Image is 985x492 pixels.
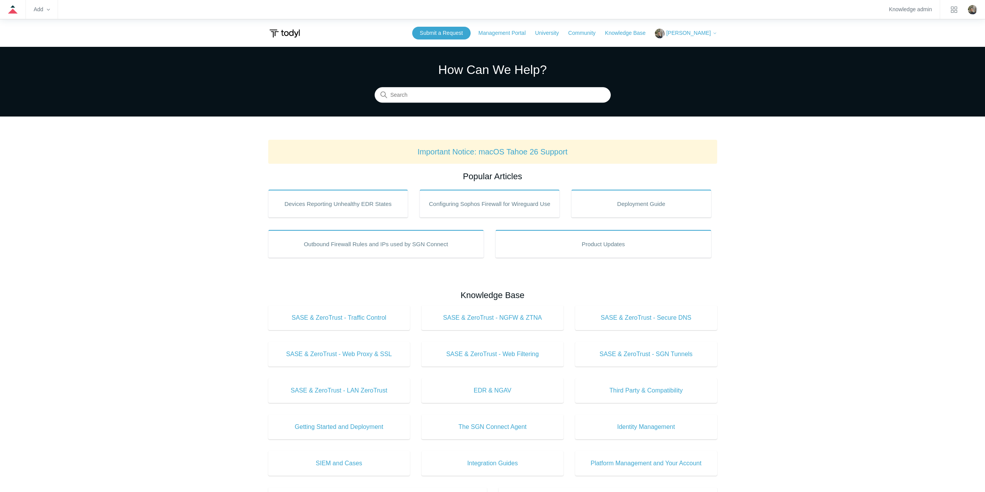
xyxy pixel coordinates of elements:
a: Deployment Guide [571,190,711,218]
a: SASE & ZeroTrust - Traffic Control [268,305,410,330]
a: Management Portal [478,29,533,37]
img: user avatar [968,5,977,14]
a: SASE & ZeroTrust - Web Proxy & SSL [268,342,410,367]
a: Product Updates [495,230,711,258]
span: The SGN Connect Agent [433,422,552,432]
a: SASE & ZeroTrust - NGFW & ZTNA [421,305,564,330]
span: Getting Started and Deployment [280,422,399,432]
a: Knowledge admin [889,7,932,12]
span: Identity Management [587,422,706,432]
span: Platform Management and Your Account [587,459,706,468]
a: EDR & NGAV [421,378,564,403]
span: SASE & ZeroTrust - Secure DNS [587,313,706,322]
img: Todyl Support Center Help Center home page [268,26,301,41]
span: SASE & ZeroTrust - Web Proxy & SSL [280,350,399,359]
a: Third Party & Compatibility [575,378,717,403]
span: SASE & ZeroTrust - SGN Tunnels [587,350,706,359]
a: Important Notice: macOS Tahoe 26 Support [418,147,568,156]
a: Devices Reporting Unhealthy EDR States [268,190,408,218]
a: Outbound Firewall Rules and IPs used by SGN Connect [268,230,484,258]
a: Configuring Sophos Firewall for Wireguard Use [420,190,560,218]
a: Knowledge Base [605,29,653,37]
span: Third Party & Compatibility [587,386,706,395]
input: Search [375,87,611,103]
a: SASE & ZeroTrust - LAN ZeroTrust [268,378,410,403]
span: [PERSON_NAME] [666,30,711,36]
h2: Popular Articles [268,170,717,183]
a: SASE & ZeroTrust - Secure DNS [575,305,717,330]
a: The SGN Connect Agent [421,415,564,439]
span: SIEM and Cases [280,459,399,468]
span: EDR & NGAV [433,386,552,395]
span: Integration Guides [433,459,552,468]
zd-hc-trigger: Add [34,7,50,12]
a: Getting Started and Deployment [268,415,410,439]
span: SASE & ZeroTrust - NGFW & ZTNA [433,313,552,322]
a: Platform Management and Your Account [575,451,717,476]
zd-hc-trigger: Click your profile icon to open the profile menu [968,5,977,14]
a: SASE & ZeroTrust - SGN Tunnels [575,342,717,367]
span: SASE & ZeroTrust - LAN ZeroTrust [280,386,399,395]
span: SASE & ZeroTrust - Web Filtering [433,350,552,359]
button: [PERSON_NAME] [655,29,717,38]
a: Submit a Request [412,27,471,39]
a: Community [568,29,603,37]
span: SASE & ZeroTrust - Traffic Control [280,313,399,322]
h2: Knowledge Base [268,289,717,302]
a: Identity Management [575,415,717,439]
a: Integration Guides [421,451,564,476]
a: University [535,29,566,37]
h1: How Can We Help? [375,60,611,79]
a: SIEM and Cases [268,451,410,476]
a: SASE & ZeroTrust - Web Filtering [421,342,564,367]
